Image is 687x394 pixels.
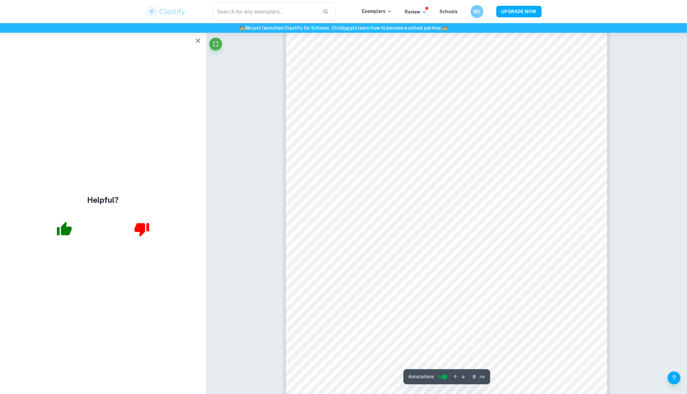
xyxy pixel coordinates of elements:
span: Annotations [409,373,434,380]
button: Fullscreen [209,38,222,50]
span: 🏫 [240,25,245,31]
p: Exemplars [362,8,392,15]
h6: MD [473,8,481,15]
img: Clastify logo [146,5,186,18]
input: Search for any exemplars... [213,3,318,21]
span: / 14 [480,374,485,380]
span: 🏫 [442,25,447,31]
h4: Helpful? [87,194,119,206]
a: Schools [440,9,458,14]
button: MD [471,5,484,18]
button: UPGRADE NOW [496,6,542,17]
p: Review [405,8,427,15]
button: Help and Feedback [668,372,681,384]
h6: We just launched Clastify for Schools. Click to learn how to become a school partner. [1,24,686,31]
a: here [343,25,353,31]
